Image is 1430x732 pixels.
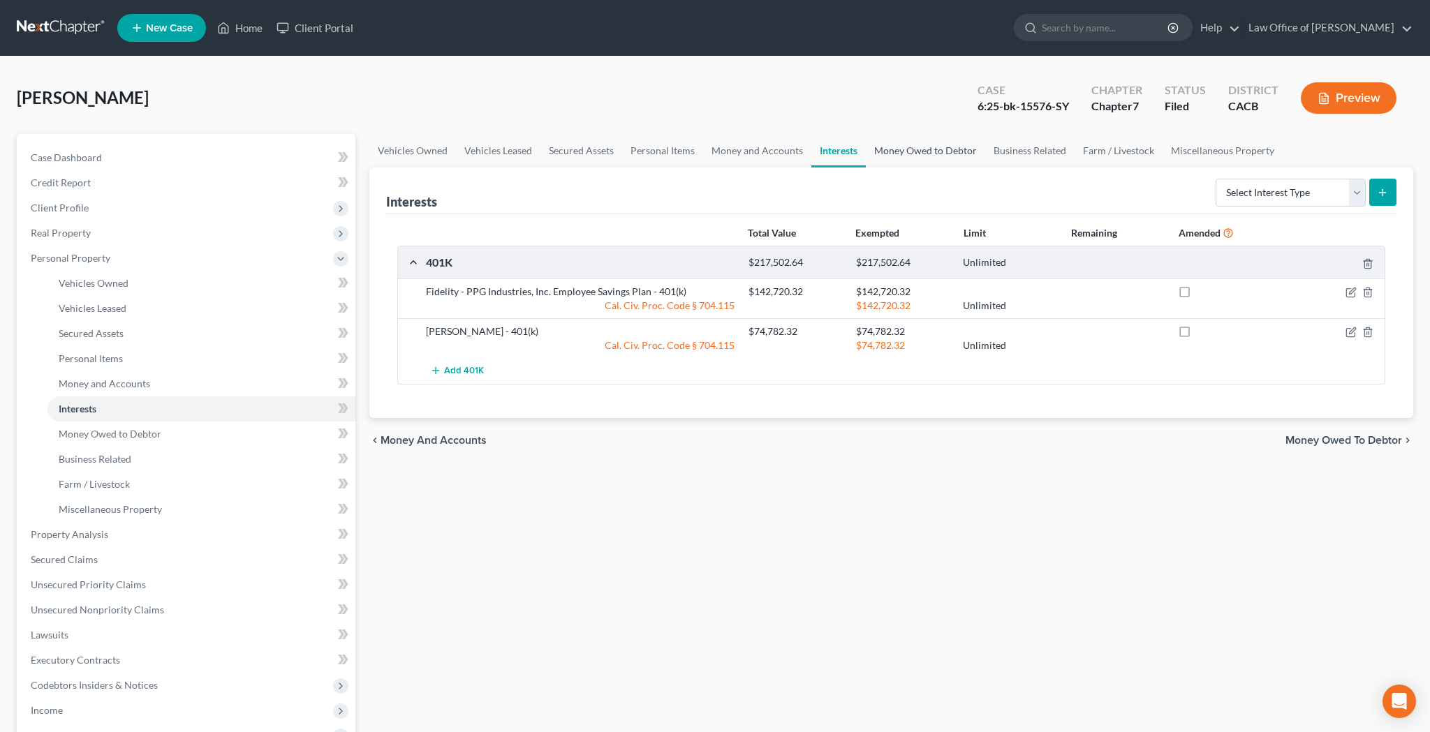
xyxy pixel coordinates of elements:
[956,256,1063,269] div: Unlimited
[47,421,355,447] a: Money Owed to Debtor
[1301,82,1396,114] button: Preview
[1285,435,1413,446] button: Money Owed to Debtor chevron_right
[426,358,487,384] button: Add 401K
[59,428,161,440] span: Money Owed to Debtor
[47,271,355,296] a: Vehicles Owned
[47,497,355,522] a: Miscellaneous Property
[31,528,108,540] span: Property Analysis
[742,324,849,338] div: $74,782.32
[1042,15,1170,40] input: Search by name...
[964,227,986,239] strong: Limit
[1228,98,1278,114] div: CACB
[703,134,811,167] a: Money and Accounts
[855,227,899,239] strong: Exempted
[1241,15,1413,40] a: Law Office of [PERSON_NAME]
[31,553,98,565] span: Secured Claims
[20,622,355,648] a: Lawsuits
[956,338,1063,352] div: Unlimited
[978,98,1069,114] div: 6:25-bk-15576-SY
[31,151,102,163] span: Case Dashboard
[1402,435,1413,446] i: chevron_right
[1091,82,1142,98] div: Chapter
[1075,134,1163,167] a: Farm / Livestock
[17,87,149,107] span: [PERSON_NAME]
[31,252,110,264] span: Personal Property
[811,134,866,167] a: Interests
[59,503,162,515] span: Miscellaneous Property
[444,366,484,377] span: Add 401K
[47,371,355,396] a: Money and Accounts
[59,302,126,314] span: Vehicles Leased
[20,597,355,622] a: Unsecured Nonpriority Claims
[47,472,355,497] a: Farm / Livestock
[540,134,622,167] a: Secured Assets
[386,193,437,210] div: Interests
[1383,685,1416,718] div: Open Intercom Messenger
[369,134,456,167] a: Vehicles Owned
[419,324,742,338] div: [PERSON_NAME] - 401(k)
[849,338,957,352] div: $74,782.32
[419,285,742,299] div: Fidelity - PPG Industries, Inc. Employee Savings Plan - 401(k)
[31,177,91,188] span: Credit Report
[1179,227,1221,239] strong: Amended
[31,679,158,691] span: Codebtors Insiders & Notices
[59,453,131,465] span: Business Related
[59,378,150,389] span: Money and Accounts
[381,435,487,446] span: Money and Accounts
[622,134,703,167] a: Personal Items
[1071,227,1117,239] strong: Remaining
[849,299,957,313] div: $142,720.32
[456,134,540,167] a: Vehicles Leased
[210,15,270,40] a: Home
[20,170,355,195] a: Credit Report
[1193,15,1240,40] a: Help
[146,23,193,33] span: New Case
[31,227,91,239] span: Real Property
[419,338,742,352] div: Cal. Civ. Proc. Code § 704.115
[20,547,355,572] a: Secured Claims
[20,572,355,597] a: Unsecured Priority Claims
[47,296,355,321] a: Vehicles Leased
[31,629,68,641] span: Lawsuits
[866,134,985,167] a: Money Owed to Debtor
[31,202,89,214] span: Client Profile
[31,704,63,716] span: Income
[369,435,487,446] button: chevron_left Money and Accounts
[1163,134,1283,167] a: Miscellaneous Property
[47,346,355,371] a: Personal Items
[1133,99,1139,112] span: 7
[47,396,355,421] a: Interests
[742,285,849,299] div: $142,720.32
[748,227,796,239] strong: Total Value
[20,648,355,673] a: Executory Contracts
[20,145,355,170] a: Case Dashboard
[59,277,128,289] span: Vehicles Owned
[59,352,123,364] span: Personal Items
[419,299,742,313] div: Cal. Civ. Proc. Code § 704.115
[369,435,381,446] i: chevron_left
[1165,98,1206,114] div: Filed
[1091,98,1142,114] div: Chapter
[20,522,355,547] a: Property Analysis
[59,327,124,339] span: Secured Assets
[270,15,360,40] a: Client Portal
[59,478,130,490] span: Farm / Livestock
[849,285,957,299] div: $142,720.32
[1165,82,1206,98] div: Status
[31,654,120,666] span: Executory Contracts
[1285,435,1402,446] span: Money Owed to Debtor
[978,82,1069,98] div: Case
[47,447,355,472] a: Business Related
[419,255,742,269] div: 401K
[1228,82,1278,98] div: District
[31,578,146,590] span: Unsecured Priority Claims
[985,134,1075,167] a: Business Related
[31,604,164,615] span: Unsecured Nonpriority Claims
[59,403,96,414] span: Interests
[849,324,957,338] div: $74,782.32
[47,321,355,346] a: Secured Assets
[849,256,957,269] div: $217,502.64
[742,256,849,269] div: $217,502.64
[956,299,1063,313] div: Unlimited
